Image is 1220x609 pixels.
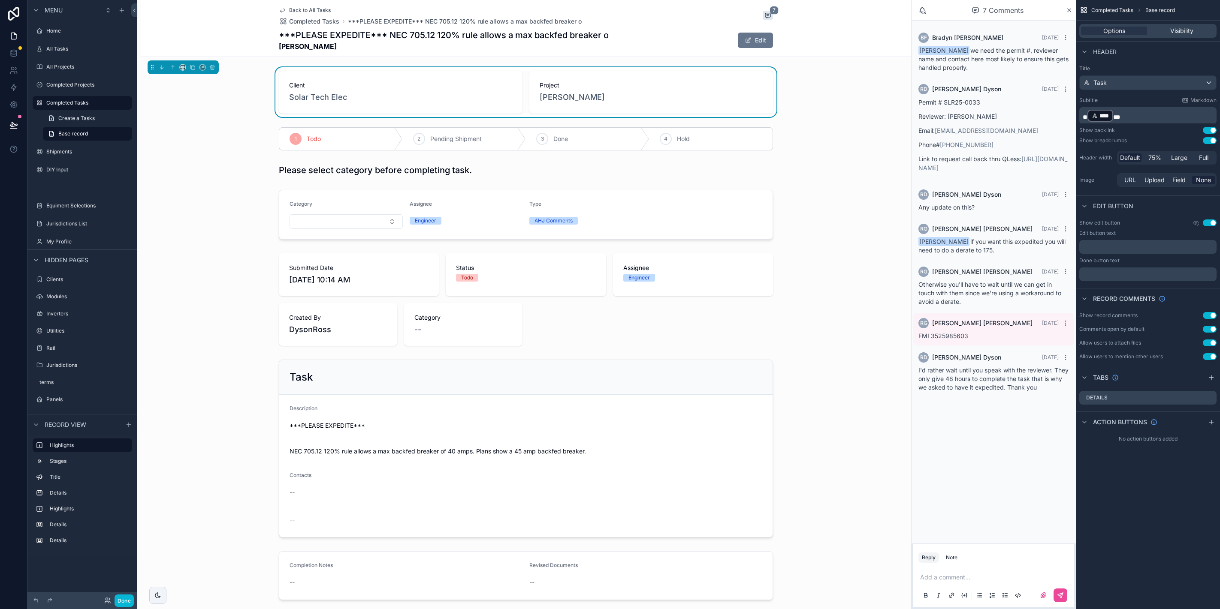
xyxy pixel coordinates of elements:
span: 75% [1148,153,1161,162]
span: [PERSON_NAME] [PERSON_NAME] [932,319,1033,327]
label: Title [1079,65,1217,72]
span: Otherwise you'll have to wait until we can get in touch with them since we're using a workaround ... [918,281,1061,305]
label: Equiment Selections [46,202,130,209]
label: Details [50,489,129,496]
span: RD [920,354,927,361]
span: Back to All Tasks [289,7,331,14]
label: Stages [50,458,129,465]
a: Completed Projects [33,78,132,92]
span: [PERSON_NAME] [918,46,969,55]
div: No action buttons added [1076,432,1220,446]
a: Jurisdictions List [33,217,132,231]
p: Permit # SLR25-0033 [918,98,1069,107]
span: Completed Tasks [289,17,339,26]
a: [EMAIL_ADDRESS][DOMAIN_NAME] [935,127,1038,134]
span: RG [920,225,927,232]
button: Task [1079,75,1217,90]
span: [PERSON_NAME] [918,237,969,246]
label: Modules [46,293,130,300]
div: scrollable content [1079,267,1217,281]
p: Link to request call back thru QLess: [918,154,1069,172]
a: Inverters [33,307,132,321]
label: Home [46,27,130,34]
label: Clients [46,276,130,283]
span: Visibility [1170,27,1193,35]
a: Panels [33,393,132,406]
span: Completed Tasks [1091,7,1133,14]
span: FMI 3525985603 [918,332,968,339]
span: Hidden pages [45,256,88,264]
a: Modules [33,290,132,303]
a: ***PLEASE EXPEDITE*** NEC 705.12 120% rule allows a max backfed breaker o [348,17,582,26]
span: BF [921,34,927,41]
strong: [PERSON_NAME] [279,41,609,51]
span: Upload [1145,176,1165,184]
span: Create a Tasks [58,115,95,122]
span: RG [920,320,927,327]
label: Jurisdictions List [46,220,130,227]
span: I'd rather wait until you speak with the reviewer. They only give 48 hours to complete the task t... [918,366,1069,391]
a: terms [33,375,132,389]
a: All Projects [33,60,132,74]
span: Record view [45,420,86,429]
span: Task [1093,78,1107,87]
span: Client [289,81,512,90]
span: Edit button [1093,202,1133,210]
a: DIY Input [33,163,132,177]
label: Rail [46,345,130,351]
span: we need the permit #, reviewer name and contact here most likely to ensure this gets handled prop... [918,47,1069,71]
span: [PERSON_NAME] [PERSON_NAME] [932,267,1033,276]
div: Allow users to mention other users [1079,353,1163,360]
label: My Profile [46,238,130,245]
label: Completed Projects [46,81,130,88]
label: Image [1079,177,1114,183]
span: RD [920,86,927,93]
button: 7 [763,11,773,21]
span: [PERSON_NAME] Dyson [932,353,1001,362]
span: Options [1103,27,1125,35]
span: [DATE] [1042,354,1059,360]
a: Clients [33,273,132,286]
span: Bradyn [PERSON_NAME] [932,33,1003,42]
div: Allow users to attach files [1079,339,1141,346]
a: Base record [43,127,132,141]
span: Action buttons [1093,418,1147,426]
label: Completed Tasks [46,99,127,106]
label: Subtitle [1079,97,1098,104]
h1: ***PLEASE EXPEDITE*** NEC 705.12 120% rule allows a max backfed breaker o [279,29,609,41]
span: URL [1124,176,1136,184]
span: [DATE] [1042,86,1059,92]
span: Tabs [1093,373,1108,382]
a: [PHONE_NUMBER] [940,141,994,148]
label: Title [50,474,129,480]
button: Edit [738,33,773,48]
span: Base record [58,130,88,137]
span: Project [540,81,763,90]
span: Header [1093,48,1117,56]
span: [PERSON_NAME] Dyson [932,190,1001,199]
label: Details [50,537,129,544]
p: Email: [918,126,1069,135]
div: Show breadcrumbs [1079,137,1127,144]
span: Menu [45,6,63,15]
div: scrollable content [1079,240,1217,254]
span: [DATE] [1042,268,1059,275]
span: Any update on this? [918,204,975,211]
a: Shipments [33,145,132,159]
a: Jurisdictions [33,358,132,372]
div: Show backlink [1079,127,1115,134]
a: Home [33,24,132,38]
a: My Profile [33,235,132,249]
span: if you want this expedited you will need to do a derate to 175. [918,238,1066,254]
span: Record comments [1093,294,1155,303]
button: Done [115,594,134,607]
a: Utilities [33,324,132,338]
label: Highlights [50,442,125,449]
div: scrollable content [27,435,137,556]
span: Solar Tech Elec [289,91,347,103]
button: Reply [918,552,939,563]
label: All Projects [46,63,130,70]
a: Create a Tasks [43,111,132,125]
div: scrollable content [1079,107,1217,123]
